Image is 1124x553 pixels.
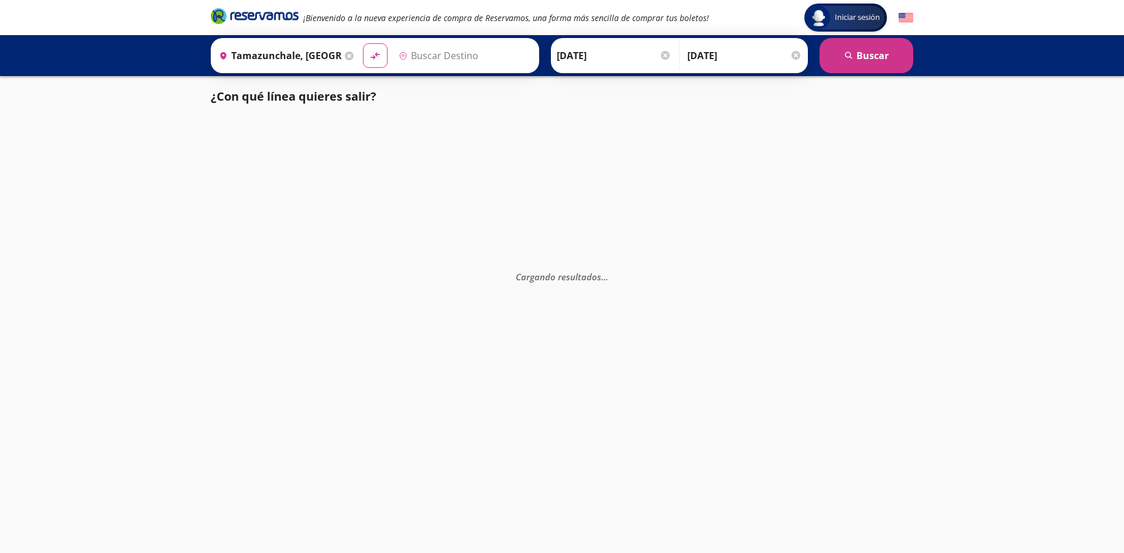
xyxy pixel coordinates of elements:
[557,41,671,70] input: Elegir Fecha
[604,270,606,282] span: .
[211,7,299,25] i: Brand Logo
[303,12,709,23] em: ¡Bienvenido a la nueva experiencia de compra de Reservamos, una forma más sencilla de comprar tus...
[214,41,342,70] input: Buscar Origen
[211,88,376,105] p: ¿Con qué línea quieres salir?
[687,41,802,70] input: Opcional
[601,270,604,282] span: .
[820,38,913,73] button: Buscar
[606,270,608,282] span: .
[516,270,608,282] em: Cargando resultados
[394,41,533,70] input: Buscar Destino
[211,7,299,28] a: Brand Logo
[830,12,885,23] span: Iniciar sesión
[899,11,913,25] button: English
